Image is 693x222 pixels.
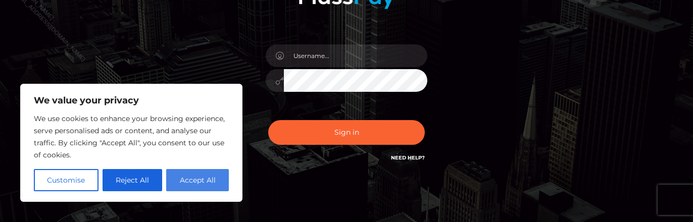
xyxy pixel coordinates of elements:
button: Reject All [103,169,163,191]
a: Need Help? [391,154,425,161]
p: We use cookies to enhance your browsing experience, serve personalised ads or content, and analys... [34,113,229,161]
div: We value your privacy [20,84,242,202]
p: We value your privacy [34,94,229,106]
button: Customise [34,169,98,191]
button: Accept All [166,169,229,191]
input: Username... [284,44,427,67]
button: Sign in [268,120,425,145]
